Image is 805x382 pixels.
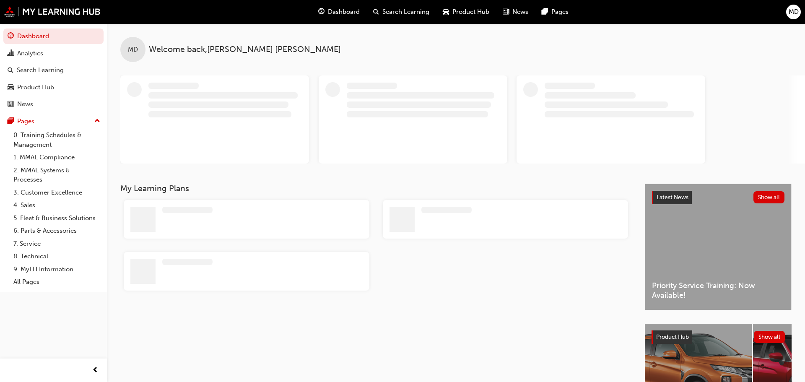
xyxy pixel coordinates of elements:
[3,114,104,129] button: Pages
[10,199,104,212] a: 4. Sales
[3,29,104,44] a: Dashboard
[318,7,325,17] span: guage-icon
[535,3,575,21] a: pages-iconPages
[10,237,104,250] a: 7. Service
[789,7,799,17] span: MD
[10,186,104,199] a: 3. Customer Excellence
[366,3,436,21] a: search-iconSearch Learning
[8,101,14,108] span: news-icon
[753,191,785,203] button: Show all
[382,7,429,17] span: Search Learning
[17,49,43,58] div: Analytics
[4,6,101,17] img: mmal
[8,50,14,57] span: chart-icon
[312,3,366,21] a: guage-iconDashboard
[17,99,33,109] div: News
[92,365,99,376] span: prev-icon
[652,281,784,300] span: Priority Service Training: Now Available!
[645,184,792,310] a: Latest NewsShow allPriority Service Training: Now Available!
[17,65,64,75] div: Search Learning
[542,7,548,17] span: pages-icon
[754,331,785,343] button: Show all
[8,118,14,125] span: pages-icon
[652,330,785,344] a: Product HubShow all
[503,7,509,17] span: news-icon
[373,7,379,17] span: search-icon
[120,184,631,193] h3: My Learning Plans
[657,194,688,201] span: Latest News
[3,46,104,61] a: Analytics
[512,7,528,17] span: News
[10,250,104,263] a: 8. Technical
[656,333,689,340] span: Product Hub
[10,212,104,225] a: 5. Fleet & Business Solutions
[3,27,104,114] button: DashboardAnalyticsSearch LearningProduct HubNews
[8,67,13,74] span: search-icon
[551,7,569,17] span: Pages
[17,83,54,92] div: Product Hub
[652,191,784,204] a: Latest NewsShow all
[8,33,14,40] span: guage-icon
[436,3,496,21] a: car-iconProduct Hub
[8,84,14,91] span: car-icon
[10,164,104,186] a: 2. MMAL Systems & Processes
[94,116,100,127] span: up-icon
[17,117,34,126] div: Pages
[496,3,535,21] a: news-iconNews
[786,5,801,19] button: MD
[128,45,138,55] span: MD
[10,263,104,276] a: 9. MyLH Information
[149,45,341,55] span: Welcome back , [PERSON_NAME] [PERSON_NAME]
[328,7,360,17] span: Dashboard
[3,80,104,95] a: Product Hub
[3,96,104,112] a: News
[10,151,104,164] a: 1. MMAL Compliance
[443,7,449,17] span: car-icon
[10,275,104,288] a: All Pages
[10,129,104,151] a: 0. Training Schedules & Management
[452,7,489,17] span: Product Hub
[3,62,104,78] a: Search Learning
[10,224,104,237] a: 6. Parts & Accessories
